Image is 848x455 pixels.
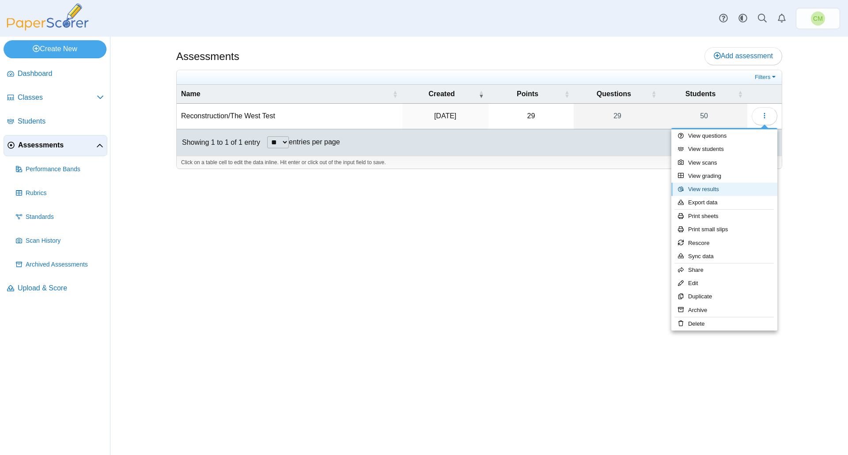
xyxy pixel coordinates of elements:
td: 29 [488,104,574,129]
a: Dashboard [4,64,107,85]
a: 50 [661,104,747,128]
a: Create New [4,40,106,58]
span: Christine Munzer [811,11,825,26]
a: Print sheets [671,210,777,223]
span: Dashboard [18,69,104,79]
a: Assessments [4,135,107,156]
span: Questions : Activate to sort [651,90,656,98]
a: Print small slips [671,223,777,236]
td: Reconstruction/The West Test [177,104,402,129]
a: Delete [671,317,777,331]
span: Classes [18,93,97,102]
span: Created [407,89,477,99]
span: Rubrics [26,189,104,198]
span: Christine Munzer [813,15,823,22]
a: Duplicate [671,290,777,303]
a: View results [671,183,777,196]
div: Click on a table cell to edit the data inline. Hit enter or click out of the input field to save. [177,156,782,169]
a: View scans [671,156,777,169]
a: View grading [671,169,777,183]
span: Scan History [26,237,104,245]
span: Name : Activate to sort [393,90,398,98]
span: Name [181,89,391,99]
a: Christine Munzer [796,8,840,29]
span: Performance Bands [26,165,104,174]
div: Showing 1 to 1 of 1 entry [177,129,260,156]
a: View questions [671,129,777,143]
a: Students [4,111,107,132]
span: Students [18,117,104,126]
a: Sync data [671,250,777,263]
span: Points [493,89,563,99]
a: Edit [671,277,777,290]
a: Archive [671,304,777,317]
span: Created : Activate to remove sorting [479,90,484,98]
a: Rubrics [12,183,107,204]
a: Rescore [671,237,777,250]
a: Add assessment [704,47,782,65]
span: Archived Assessments [26,260,104,269]
a: Filters [753,73,780,82]
a: Archived Assessments [12,254,107,275]
a: Performance Bands [12,159,107,180]
a: View students [671,143,777,156]
a: Alerts [772,9,791,28]
span: Assessments [18,140,96,150]
h1: Assessments [176,49,239,64]
span: Points : Activate to sort [564,90,569,98]
img: PaperScorer [4,4,92,30]
span: Students [665,89,736,99]
span: Students : Activate to sort [738,90,743,98]
a: Scan History [12,230,107,252]
time: Sep 12, 2025 at 10:45 AM [434,112,456,120]
span: Add assessment [714,52,773,60]
a: Standards [12,207,107,228]
a: Upload & Score [4,278,107,299]
span: Upload & Score [18,283,104,293]
a: Share [671,263,777,277]
a: PaperScorer [4,24,92,32]
a: Classes [4,87,107,109]
span: Questions [578,89,649,99]
label: entries per page [289,138,340,146]
a: Export data [671,196,777,209]
span: Standards [26,213,104,222]
a: 29 [574,104,661,128]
